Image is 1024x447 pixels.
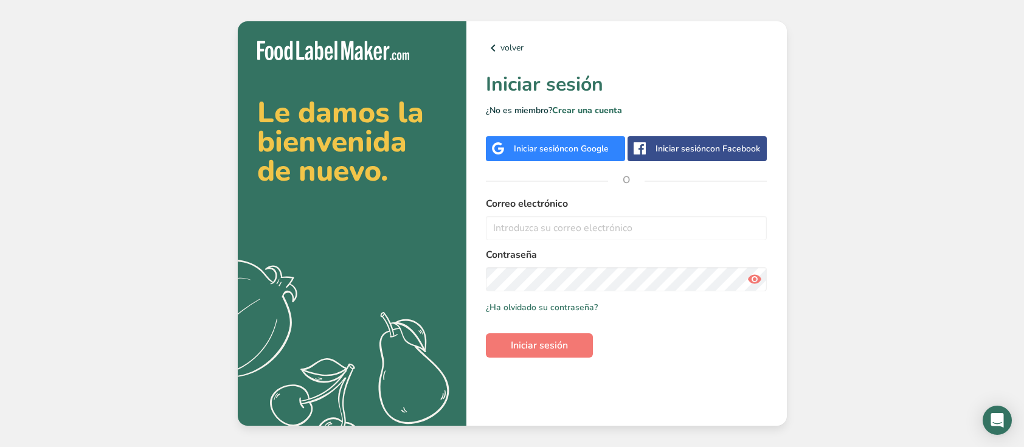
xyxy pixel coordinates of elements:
div: Iniciar sesión [514,142,609,155]
span: con Facebook [706,143,760,154]
img: Food Label Maker [257,41,409,61]
input: Introduzca su correo electrónico [486,216,767,240]
h1: Iniciar sesión [486,70,767,99]
div: Iniciar sesión [656,142,760,155]
a: ¿Ha olvidado su contraseña? [486,301,598,314]
span: O [608,162,645,198]
a: volver [486,41,767,55]
label: Contraseña [486,248,767,262]
a: Crear una cuenta [552,105,622,116]
div: Open Intercom Messenger [983,406,1012,435]
h2: Le damos la bienvenida de nuevo. [257,98,447,185]
button: Iniciar sesión [486,333,593,358]
span: Iniciar sesión [511,338,568,353]
p: ¿No es miembro? [486,104,767,117]
label: Correo electrónico [486,196,767,211]
span: con Google [564,143,609,154]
